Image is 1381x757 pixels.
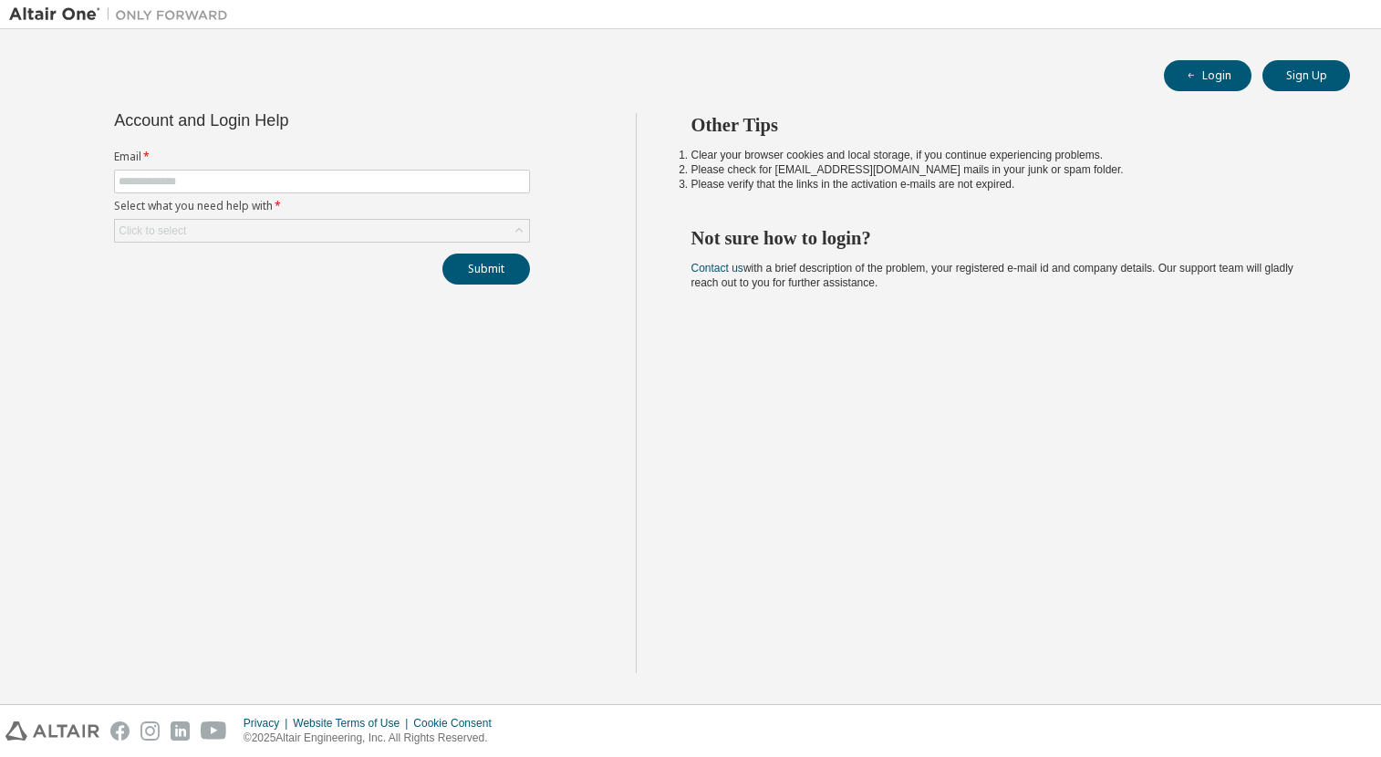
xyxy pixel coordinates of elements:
[110,721,130,741] img: facebook.svg
[115,220,529,242] div: Click to select
[691,148,1318,162] li: Clear your browser cookies and local storage, if you continue experiencing problems.
[691,262,743,275] a: Contact us
[691,262,1293,289] span: with a brief description of the problem, your registered e-mail id and company details. Our suppo...
[691,113,1318,137] h2: Other Tips
[140,721,160,741] img: instagram.svg
[201,721,227,741] img: youtube.svg
[691,162,1318,177] li: Please check for [EMAIL_ADDRESS][DOMAIN_NAME] mails in your junk or spam folder.
[244,716,293,731] div: Privacy
[293,716,413,731] div: Website Terms of Use
[244,731,503,746] p: © 2025 Altair Engineering, Inc. All Rights Reserved.
[9,5,237,24] img: Altair One
[691,226,1318,250] h2: Not sure how to login?
[413,716,502,731] div: Cookie Consent
[171,721,190,741] img: linkedin.svg
[114,199,530,213] label: Select what you need help with
[1164,60,1251,91] button: Login
[691,177,1318,192] li: Please verify that the links in the activation e-mails are not expired.
[5,721,99,741] img: altair_logo.svg
[114,150,530,164] label: Email
[119,223,186,238] div: Click to select
[114,113,447,128] div: Account and Login Help
[442,254,530,285] button: Submit
[1262,60,1350,91] button: Sign Up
